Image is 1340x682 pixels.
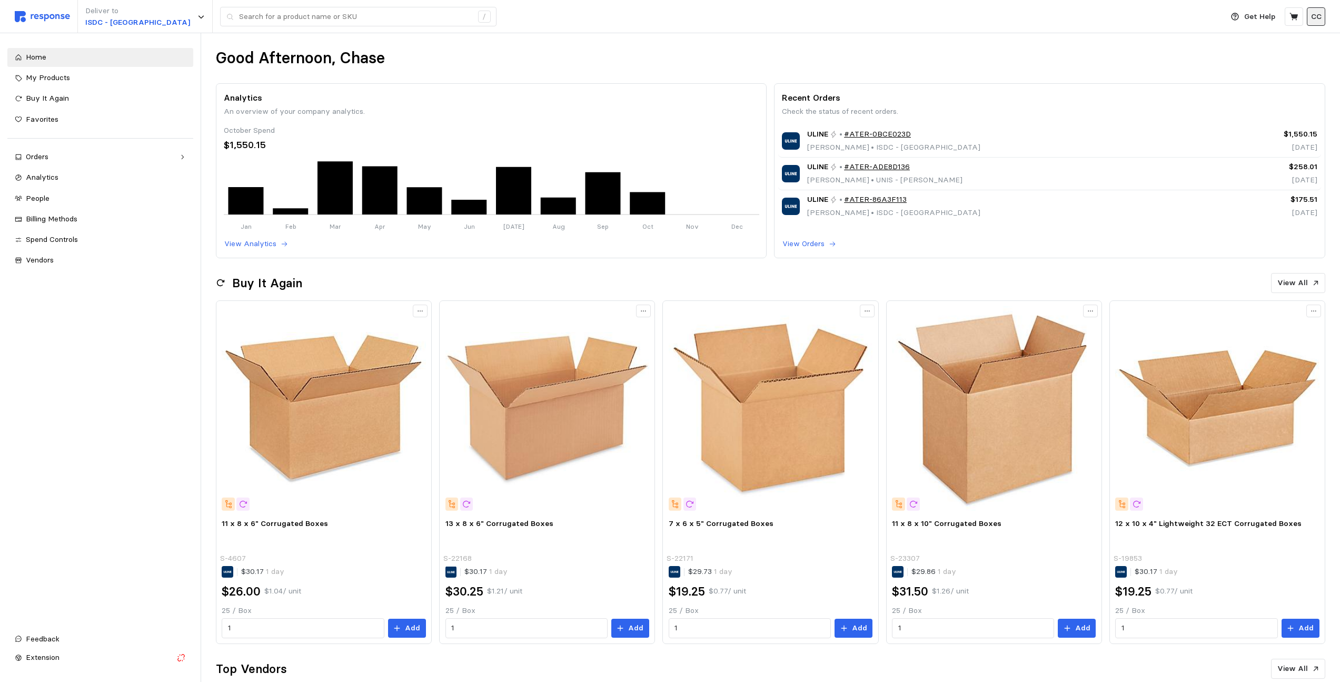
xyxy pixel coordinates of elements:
a: Home [7,48,193,67]
span: Vendors [26,255,54,265]
span: Billing Methods [26,214,77,223]
input: Search for a product name or SKU [239,7,472,26]
img: ULINE [782,132,799,150]
a: #ATER-86A3F113 [844,194,907,206]
a: People [7,189,193,208]
tspan: Aug [552,222,564,230]
span: Spend Controls [26,235,78,244]
h2: $31.50 [892,583,928,600]
span: Extension [26,652,59,662]
p: Get Help [1244,11,1275,23]
tspan: Sep [597,222,609,230]
button: View All [1271,273,1325,293]
tspan: Nov [686,222,699,230]
p: $1.26 / unit [932,586,969,597]
span: 13 x 8 x 6" Corrugated Boxes [445,519,553,528]
button: View Orders [782,238,837,250]
p: $29.73 [688,566,732,578]
div: October Spend [224,125,759,137]
p: CC [1311,11,1322,23]
a: #ATER-0BCE023D [844,129,911,140]
span: Buy It Again [26,93,69,103]
span: ULINE [807,194,828,206]
span: 11 x 8 x 6" Corrugated Boxes [222,519,328,528]
p: S-19853 [1114,553,1142,564]
p: • [839,129,842,140]
h2: $26.00 [222,583,261,600]
img: svg%3e [15,11,70,22]
a: Favorites [7,110,193,129]
p: • [839,194,842,206]
img: S-4607 [222,306,425,510]
p: Add [1298,622,1314,634]
tspan: Jan [241,222,252,230]
p: S-22171 [667,553,693,564]
span: ULINE [807,161,828,173]
p: Add [405,622,420,634]
button: Add [611,619,649,638]
span: Home [26,52,46,62]
div: Orders [26,151,175,163]
p: S-23307 [890,553,920,564]
p: View All [1277,663,1308,675]
a: Buy It Again [7,89,193,108]
img: ULINE [782,198,799,215]
p: Analytics [224,91,759,104]
p: View Analytics [224,238,276,250]
button: Get Help [1225,7,1282,27]
span: 11 x 8 x 10" Corrugated Boxes [892,519,1001,528]
img: S-23307 [892,306,1096,510]
button: Add [1282,619,1319,638]
tspan: Feb [285,222,296,230]
p: 25 / Box [669,605,872,617]
p: S-22168 [443,553,472,564]
p: View Orders [782,238,825,250]
p: [PERSON_NAME] UNIS - [PERSON_NAME] [807,174,962,186]
a: Analytics [7,168,193,187]
img: S-19853 [1115,306,1319,510]
div: $1,550.15 [224,138,759,152]
p: [DATE] [1189,142,1317,153]
h2: $30.25 [445,583,483,600]
input: Qty [674,619,825,638]
span: 1 day [936,567,956,576]
p: $258.01 [1189,161,1317,173]
p: Deliver to [85,5,190,17]
p: 25 / Box [222,605,425,617]
p: 25 / Box [892,605,1096,617]
p: • [839,161,842,173]
h2: $19.25 [669,583,705,600]
button: Add [835,619,872,638]
p: $1.21 / unit [487,586,522,597]
tspan: Dec [731,222,742,230]
img: S-22168 [445,306,649,510]
h2: Buy It Again [232,275,302,291]
span: 7 x 6 x 5" Corrugated Boxes [669,519,773,528]
p: 25 / Box [1115,605,1319,617]
p: $1,550.15 [1189,129,1317,140]
p: [DATE] [1189,207,1317,219]
p: Recent Orders [782,91,1317,104]
span: 1 day [1157,567,1178,576]
span: Analytics [26,172,58,182]
input: Qty [1121,619,1272,638]
button: Feedback [7,630,193,649]
a: #ATER-ADE8D136 [844,161,910,173]
p: ISDC - [GEOGRAPHIC_DATA] [85,17,190,28]
p: $30.17 [1135,566,1178,578]
p: $1.04 / unit [264,586,301,597]
h1: Good Afternoon, Chase [216,48,385,69]
p: An overview of your company analytics. [224,106,759,118]
p: S-4607 [220,553,246,564]
p: Add [852,622,867,634]
p: [PERSON_NAME] ISDC - [GEOGRAPHIC_DATA] [807,207,980,219]
button: View All [1271,659,1325,679]
a: Orders [7,148,193,167]
input: Qty [228,619,378,638]
p: Check the status of recent orders. [782,106,1317,118]
span: • [869,208,876,217]
div: / [478,11,491,23]
tspan: Oct [642,222,653,230]
tspan: [DATE] [503,222,524,230]
h2: $19.25 [1115,583,1152,600]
